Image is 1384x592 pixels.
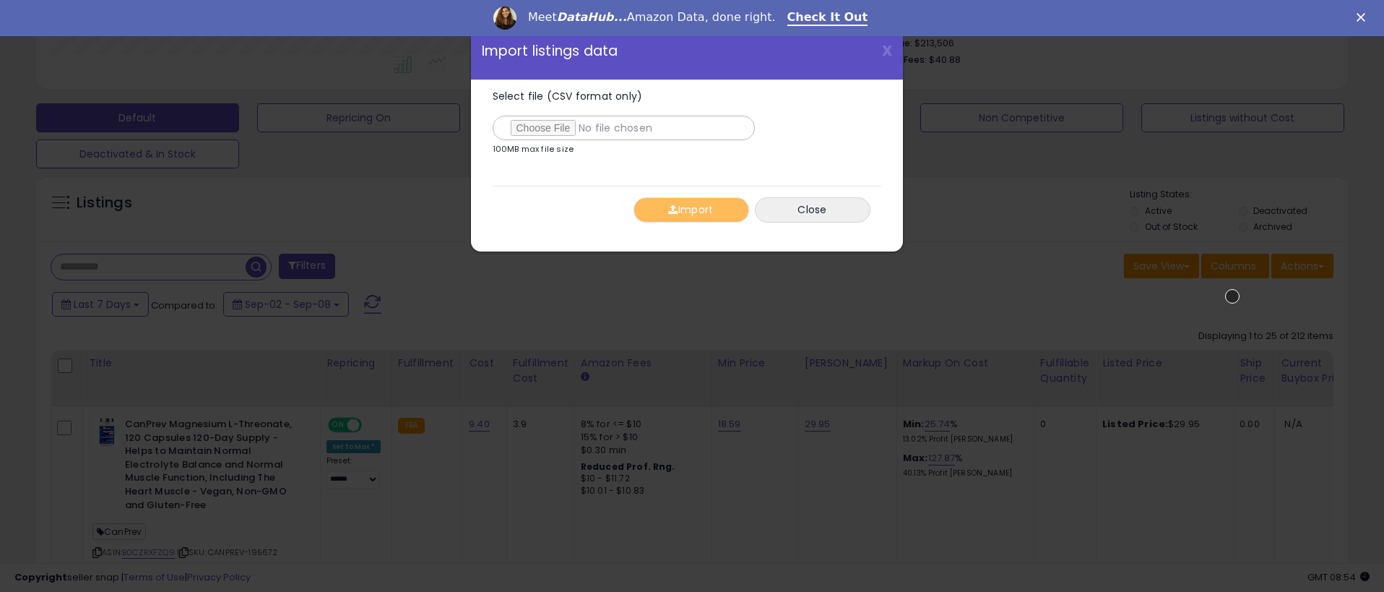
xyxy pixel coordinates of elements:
i: DataHub... [557,10,627,24]
span: Import listings data [482,44,618,58]
img: Profile image for Georgie [493,7,516,30]
div: Meet Amazon Data, done right. [528,10,776,25]
div: Close [1357,13,1371,22]
span: Select file (CSV format only) [493,89,643,103]
a: Check It Out [787,10,868,26]
p: 100MB max file size [493,145,574,153]
button: Import [633,197,749,223]
button: Close [755,197,870,223]
span: X [882,40,892,61]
